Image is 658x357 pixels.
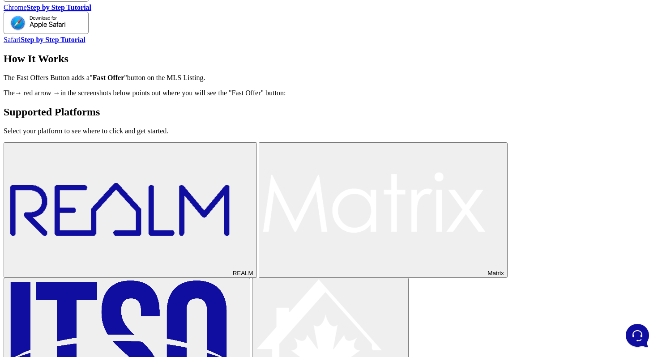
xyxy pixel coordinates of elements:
span: → red arrow → [15,89,60,97]
strong: Step by Step Tutorial [21,36,85,43]
span: Fast Offers Support [38,64,142,73]
strong: Fast Offer [93,74,124,81]
button: Start a Conversation [14,91,165,109]
h2: How It Works [4,53,654,65]
p: Home [27,287,42,295]
p: Select your platform to see where to click and get started. [4,127,654,135]
a: Fast Offers SupportHuge Announcement: [URL][DOMAIN_NAME][DATE] [11,61,168,88]
button: Help [117,275,172,295]
img: Matrix [262,144,486,275]
p: Messages [77,287,103,295]
span: Matrix [487,270,504,276]
a: See all [145,50,165,57]
span: REALM [233,270,253,276]
h2: Supported Platforms [4,106,654,118]
p: Help [139,287,150,295]
button: Matrix [259,142,508,278]
img: REALM [7,144,231,275]
a: Open Help Center [111,127,165,134]
button: REALM [4,142,257,278]
h2: Hello [PERSON_NAME] 👋 [7,7,150,36]
strong: Step by Step Tutorial [27,4,91,11]
a: SafariStep by Step Tutorial [4,36,85,43]
img: dark [14,65,32,83]
span: Start a Conversation [64,97,125,104]
iframe: Customerly Messenger Launcher [624,322,651,349]
button: Home [7,275,62,295]
a: ChromeStep by Step Tutorial [4,4,91,11]
p: The in the screenshots below points out where you will see the "Fast Offer" button: [4,89,654,97]
input: Search for an Article... [20,146,146,155]
p: The Fast Offers Button adds a button on the MLS Listing. [4,74,654,82]
span: Find an Answer [14,127,61,134]
button: Messages [62,275,117,295]
img: Safari Extension [4,12,89,34]
p: Huge Announcement: [URL][DOMAIN_NAME] [38,75,142,84]
span: Your Conversations [14,50,73,57]
span: " " [90,74,127,81]
p: [DATE] [147,64,165,72]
